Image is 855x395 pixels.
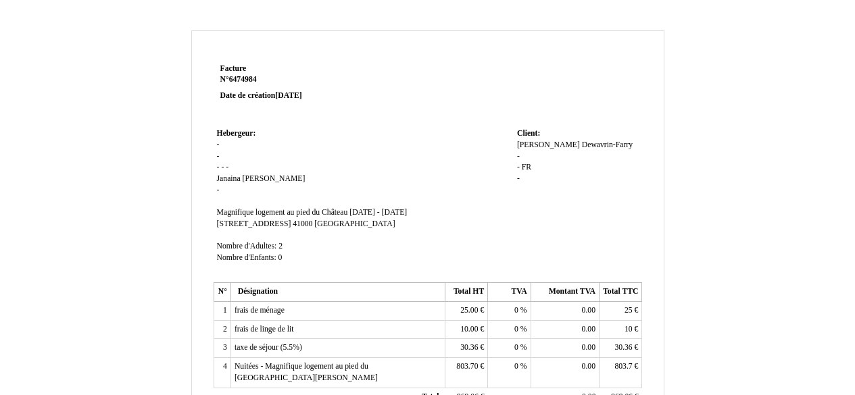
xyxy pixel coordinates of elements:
span: - [221,163,224,172]
span: frais de ménage [235,306,285,315]
span: 25 [625,306,633,315]
span: - [217,152,220,161]
span: Nombre d'Enfants: [217,253,276,262]
th: Total HT [445,283,487,302]
span: 10 [625,325,633,334]
span: Facture [220,64,247,73]
span: 0 [514,325,518,334]
span: Hebergeur: [217,129,256,138]
td: € [445,339,487,358]
th: Désignation [230,283,445,302]
span: - [517,152,520,161]
th: TVA [488,283,531,302]
span: 0.00 [582,325,595,334]
span: 0.00 [582,343,595,352]
span: Client: [517,129,540,138]
td: % [488,320,531,339]
span: 30.36 [460,343,478,352]
th: Montant TVA [531,283,599,302]
th: Total TTC [600,283,642,302]
span: frais de linge de lit [235,325,294,334]
span: 41000 [293,219,312,228]
td: € [600,339,642,358]
span: - [217,163,220,172]
td: % [488,302,531,321]
span: [DATE] - [DATE] [349,208,407,217]
td: € [600,358,642,388]
span: 6474984 [229,75,257,84]
span: [PERSON_NAME] [517,140,580,149]
span: 803.70 [456,362,478,371]
span: FR [522,163,531,172]
span: - [217,186,220,194]
span: 0 [514,362,518,371]
td: € [445,302,487,321]
span: 25.00 [460,306,478,315]
span: Nuitées - Magnifique logement au pied du [GEOGRAPHIC_DATA][PERSON_NAME] [235,362,378,382]
span: Janaina [217,174,241,183]
span: Nombre d'Adultes: [217,242,277,251]
td: € [445,358,487,388]
span: [DATE] [275,91,301,100]
span: - [517,163,520,172]
span: - [217,140,220,149]
span: 0.00 [582,362,595,371]
strong: Date de création [220,91,302,100]
span: Magnifique logement au pied du Château [217,208,348,217]
td: % [488,339,531,358]
span: 0.00 [582,306,595,315]
td: € [600,320,642,339]
span: 0 [514,306,518,315]
td: 2 [214,320,230,339]
span: [STREET_ADDRESS] [217,219,291,228]
td: 3 [214,339,230,358]
span: - [517,174,520,183]
span: - [226,163,228,172]
span: 0 [514,343,518,352]
td: € [445,320,487,339]
span: [PERSON_NAME] [243,174,306,183]
span: [GEOGRAPHIC_DATA] [314,219,395,228]
strong: N° [220,74,382,85]
span: taxe de séjour (5.5%) [235,343,302,352]
span: 10.00 [460,325,478,334]
td: 1 [214,302,230,321]
td: 4 [214,358,230,388]
span: 803.7 [614,362,632,371]
span: Dewavrin-Farry [582,140,633,149]
td: € [600,302,642,321]
td: % [488,358,531,388]
span: 30.36 [614,343,632,352]
th: N° [214,283,230,302]
span: 2 [278,242,283,251]
span: 0 [278,253,283,262]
